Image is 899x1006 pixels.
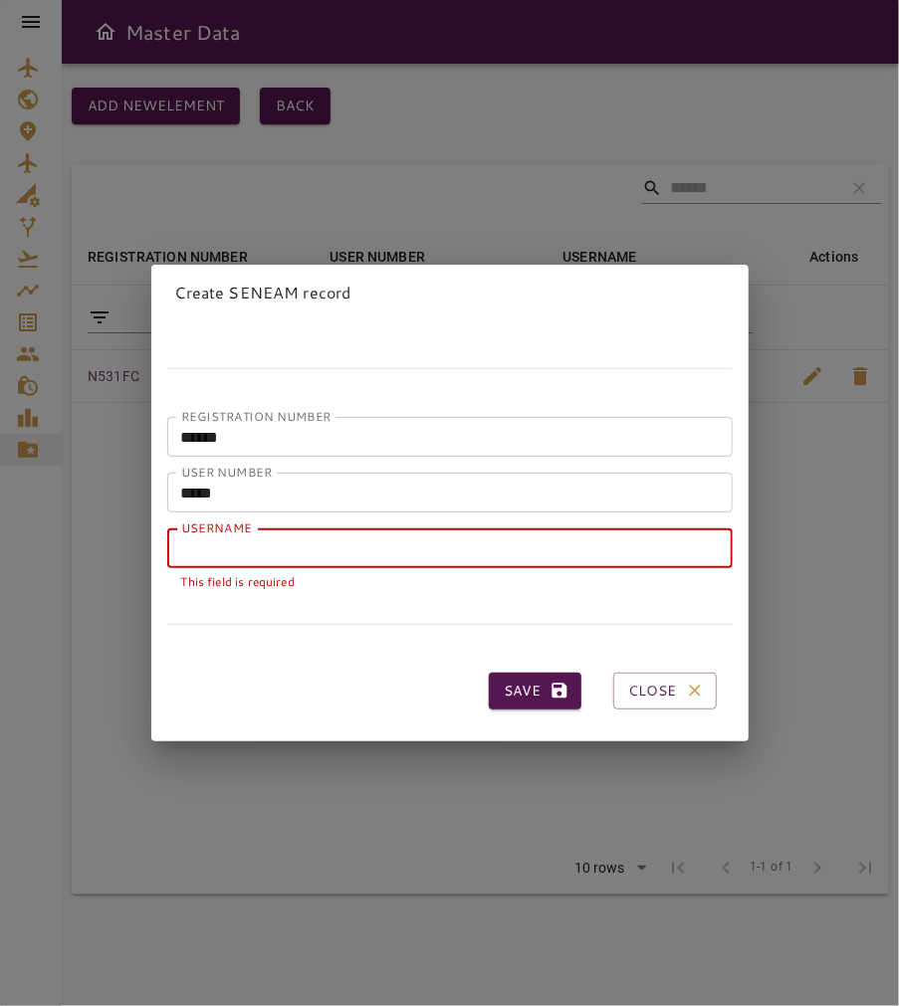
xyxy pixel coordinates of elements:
p: This field is required [181,572,719,592]
label: USERNAME [181,519,252,536]
button: Close [613,673,717,709]
label: USER NUMBER [181,464,272,481]
p: Create SENEAM record [175,281,725,304]
label: REGISTRATION NUMBER [181,408,332,425]
button: Save [489,673,581,709]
